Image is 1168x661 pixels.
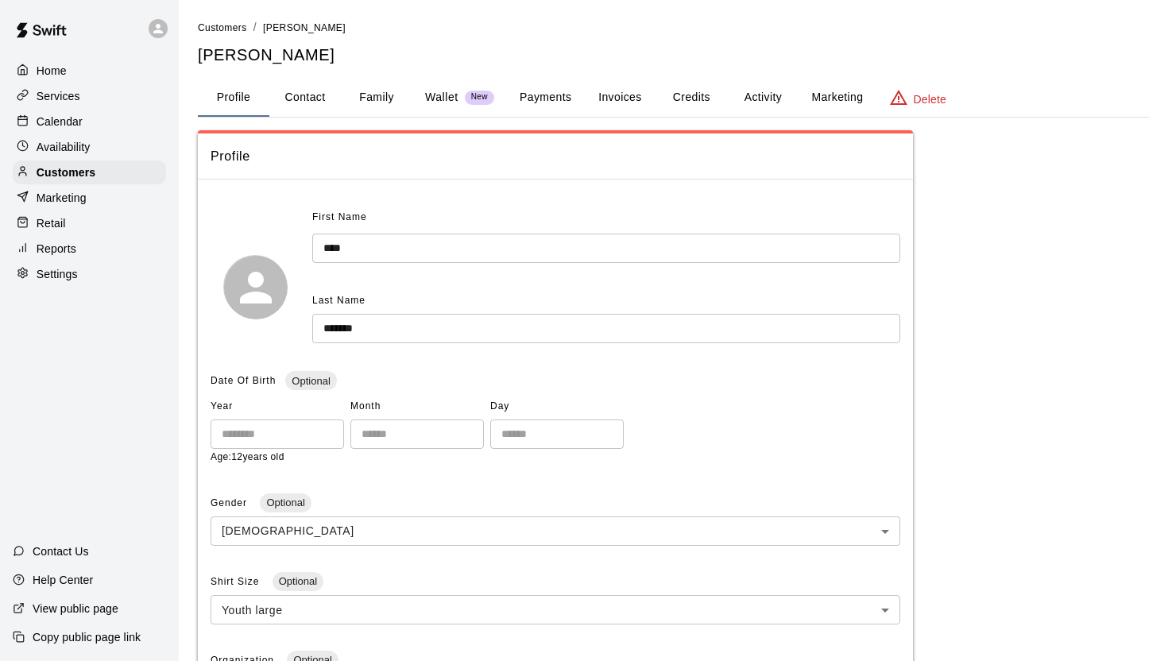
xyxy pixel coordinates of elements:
p: Reports [37,241,76,257]
div: [DEMOGRAPHIC_DATA] [211,516,900,546]
a: Customers [198,21,247,33]
button: Payments [507,79,584,117]
p: View public page [33,601,118,617]
p: Retail [37,215,66,231]
span: Shirt Size [211,576,263,587]
a: Retail [13,211,166,235]
a: Services [13,84,166,108]
a: Calendar [13,110,166,133]
span: Month [350,394,484,419]
button: Invoices [584,79,656,117]
span: Optional [273,575,323,587]
span: Optional [260,497,311,508]
nav: breadcrumb [198,19,1149,37]
span: Day [490,394,624,419]
button: Family [341,79,412,117]
button: Activity [727,79,799,117]
span: Customers [198,22,247,33]
a: Settings [13,262,166,286]
p: Services [37,88,80,104]
a: Marketing [13,186,166,210]
span: Profile [211,146,900,167]
button: Contact [269,79,341,117]
p: Availability [37,139,91,155]
span: New [465,92,494,102]
span: Last Name [312,295,365,306]
span: Date Of Birth [211,375,276,386]
span: Year [211,394,344,419]
p: Settings [37,266,78,282]
p: Home [37,63,67,79]
button: Profile [198,79,269,117]
button: Credits [656,79,727,117]
span: First Name [312,205,367,230]
p: Wallet [425,89,458,106]
a: Home [13,59,166,83]
h5: [PERSON_NAME] [198,44,1149,66]
p: Contact Us [33,543,89,559]
p: Calendar [37,114,83,129]
span: Gender [211,497,250,508]
li: / [253,19,257,36]
span: [PERSON_NAME] [263,22,346,33]
p: Copy public page link [33,629,141,645]
div: Youth large [211,595,900,624]
div: basic tabs example [198,79,1149,117]
p: Marketing [37,190,87,206]
p: Customers [37,164,95,180]
p: Delete [914,91,946,107]
a: Reports [13,237,166,261]
a: Availability [13,135,166,159]
p: Help Center [33,572,93,588]
a: Customers [13,160,166,184]
span: Optional [285,375,336,387]
button: Marketing [799,79,876,117]
span: Age: 12 years old [211,451,284,462]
